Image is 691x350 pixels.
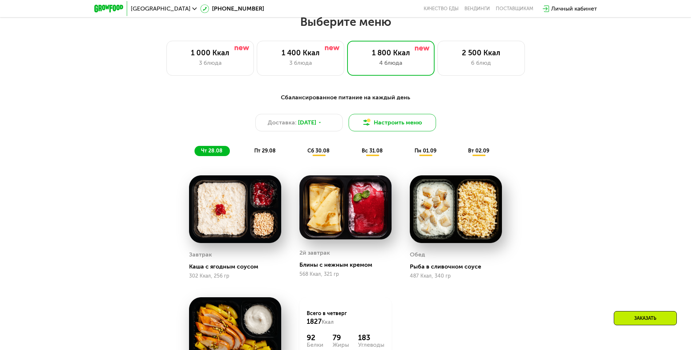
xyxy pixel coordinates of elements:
span: пн 01.09 [415,148,436,154]
div: Заказать [614,311,677,325]
div: 1 400 Ккал [264,48,337,57]
div: 2 500 Ккал [445,48,517,57]
button: Настроить меню [349,114,436,131]
a: [PHONE_NUMBER] [200,4,264,13]
h2: Выберите меню [23,15,668,29]
span: [DATE] [298,118,316,127]
div: Блины с нежным кремом [299,261,397,269]
span: Ккал [322,319,334,325]
span: сб 30.08 [307,148,330,154]
div: 568 Ккал, 321 гр [299,271,392,277]
div: Личный кабинет [551,4,597,13]
div: 487 Ккал, 340 гр [410,273,502,279]
div: Каша с ягодным соусом [189,263,287,270]
span: Доставка: [268,118,297,127]
div: Всего в четверг [307,310,384,326]
div: Завтрак [189,249,212,260]
span: вс 31.08 [362,148,383,154]
span: вт 02.09 [468,148,489,154]
span: [GEOGRAPHIC_DATA] [131,6,191,12]
div: 1 000 Ккал [174,48,246,57]
div: 3 блюда [264,59,337,67]
div: Жиры [333,342,349,348]
div: 183 [358,333,384,342]
a: Вендинги [464,6,490,12]
span: пт 29.08 [254,148,276,154]
div: Углеводы [358,342,384,348]
span: 1827 [307,318,322,326]
div: 79 [333,333,349,342]
div: 92 [307,333,323,342]
div: 3 блюда [174,59,246,67]
div: Белки [307,342,323,348]
div: поставщикам [496,6,533,12]
a: Качество еды [424,6,459,12]
div: Рыба в сливочном соусе [410,263,508,270]
div: 1 800 Ккал [355,48,427,57]
div: Обед [410,249,425,260]
div: 6 блюд [445,59,517,67]
div: 2й завтрак [299,247,330,258]
span: чт 28.08 [201,148,223,154]
div: 302 Ккал, 256 гр [189,273,281,279]
div: 4 блюда [355,59,427,67]
div: Сбалансированное питание на каждый день [130,93,561,102]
